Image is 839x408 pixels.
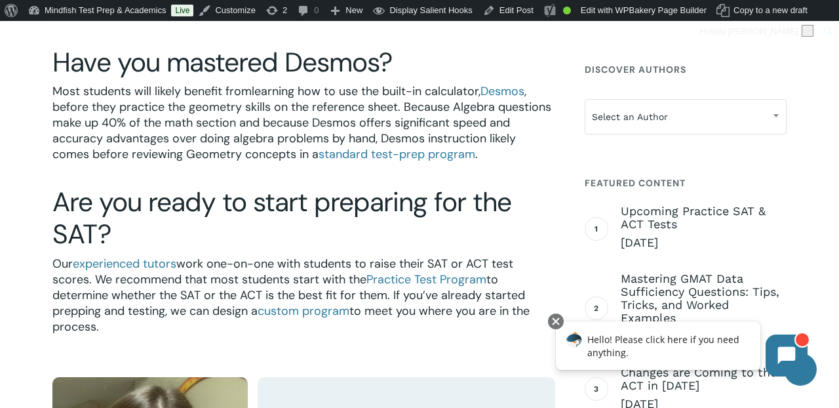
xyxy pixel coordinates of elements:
[475,146,478,162] span: .
[728,26,798,36] span: [PERSON_NAME]
[52,256,73,272] span: Our
[695,21,819,42] a: Howdy,
[52,272,525,319] span: to determine whether the SAT or the ACT is the best fit for them. If you’ve already started prepp...
[73,256,176,272] a: experienced tutors
[585,99,787,134] span: Select an Author
[171,5,193,16] a: Live
[621,205,787,251] a: Upcoming Practice SAT & ACT Tests [DATE]
[585,103,786,131] span: Select an Author
[621,272,787,325] span: Mastering GMAT Data Sufficiency Questions: Tips, Tricks, and Worked Examples
[366,272,486,287] a: Practice Test Program
[480,83,524,99] a: Desmos
[252,83,478,99] a: learning how to use the built-in calculator
[621,205,787,231] span: Upcoming Practice SAT & ACT Tests
[258,303,349,319] a: custom program
[52,83,551,162] span: , before they practice the geometry skills on the reference sheet. Because Algebra questions make...
[52,303,530,335] span: to meet you where you are in the process.
[585,171,787,195] h4: Featured Content
[52,45,392,80] span: Have you mastered Desmos?
[478,83,480,99] span: ,
[585,58,787,81] h4: Discover Authors
[319,146,475,162] a: standard test-prep program
[52,185,511,252] span: Are you ready to start preparing for the SAT?
[52,83,252,99] span: Most students will likely benefit from
[563,7,571,14] div: Good
[621,272,787,344] a: Mastering GMAT Data Sufficiency Questions: Tips, Tricks, and Worked Examples [DATE]
[621,235,787,251] span: [DATE]
[52,256,513,287] span: work one-on-one with students to raise their SAT or ACT test scores. We recommend that most stude...
[542,311,821,390] iframe: Chatbot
